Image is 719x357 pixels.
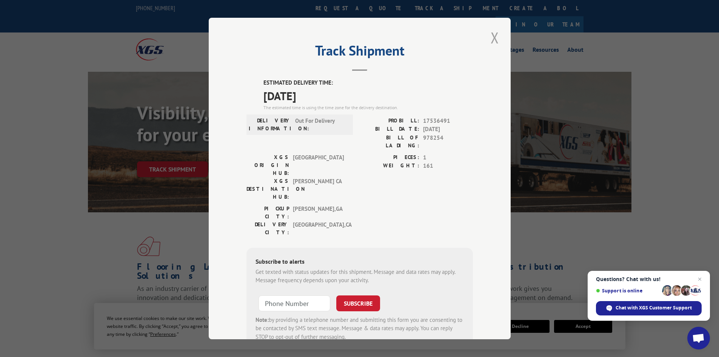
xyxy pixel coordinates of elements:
[423,162,473,170] span: 161
[295,117,346,133] span: Out For Delivery
[256,316,464,342] div: by providing a telephone number and submitting this form you are consenting to be contacted by SM...
[256,257,464,268] div: Subscribe to alerts
[263,87,473,104] span: [DATE]
[596,301,702,315] span: Chat with XGS Customer Support
[259,295,330,311] input: Phone Number
[596,276,702,282] span: Questions? Chat with us!
[360,153,419,162] label: PIECES:
[360,125,419,134] label: BILL DATE:
[293,153,344,177] span: [GEOGRAPHIC_DATA]
[360,134,419,150] label: BILL OF LADING:
[293,221,344,236] span: [GEOGRAPHIC_DATA] , CA
[423,117,473,125] span: 17536491
[246,153,289,177] label: XGS ORIGIN HUB:
[246,45,473,60] h2: Track Shipment
[423,125,473,134] span: [DATE]
[293,177,344,201] span: [PERSON_NAME] CA
[423,153,473,162] span: 1
[687,327,710,349] a: Open chat
[246,221,289,236] label: DELIVERY CITY:
[263,79,473,87] label: ESTIMATED DELIVERY TIME:
[246,177,289,201] label: XGS DESTINATION HUB:
[249,117,291,133] label: DELIVERY INFORMATION:
[246,205,289,221] label: PICKUP CITY:
[263,104,473,111] div: The estimated time is using the time zone for the delivery destination.
[336,295,380,311] button: SUBSCRIBE
[616,304,692,311] span: Chat with XGS Customer Support
[360,117,419,125] label: PROBILL:
[423,134,473,150] span: 978254
[293,205,344,221] span: [PERSON_NAME] , GA
[256,316,269,323] strong: Note:
[256,268,464,285] div: Get texted with status updates for this shipment. Message and data rates may apply. Message frequ...
[360,162,419,170] label: WEIGHT:
[596,288,659,294] span: Support is online
[488,27,501,48] button: Close modal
